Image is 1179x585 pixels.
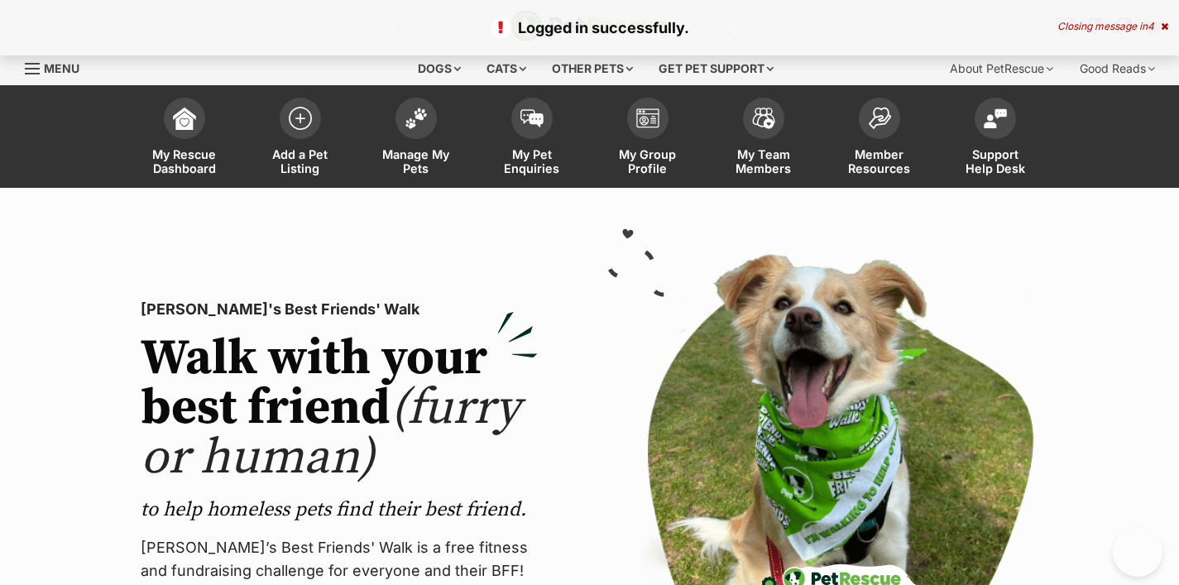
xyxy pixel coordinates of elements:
a: My Pet Enquiries [474,89,590,188]
span: Member Resources [842,147,917,175]
img: pet-enquiries-icon-7e3ad2cf08bfb03b45e93fb7055b45f3efa6380592205ae92323e6603595dc1f.svg [520,109,544,127]
a: Member Resources [822,89,937,188]
span: My Group Profile [611,147,685,175]
p: to help homeless pets find their best friend. [141,496,538,523]
img: member-resources-icon-8e73f808a243e03378d46382f2149f9095a855e16c252ad45f914b54edf8863c.svg [868,107,891,129]
span: Support Help Desk [958,147,1033,175]
div: About PetRescue [938,52,1065,85]
span: Menu [44,61,79,75]
iframe: Help Scout Beacon - Open [1113,527,1162,577]
div: Other pets [540,52,645,85]
img: help-desk-icon-fdf02630f3aa405de69fd3d07c3f3aa587a6932b1a1747fa1d2bba05be0121f9.svg [984,108,1007,128]
a: My Rescue Dashboard [127,89,242,188]
a: Add a Pet Listing [242,89,358,188]
div: Dogs [406,52,472,85]
a: Menu [25,52,91,82]
span: Add a Pet Listing [263,147,338,175]
span: Manage My Pets [379,147,453,175]
p: [PERSON_NAME]’s Best Friends' Walk is a free fitness and fundraising challenge for everyone and t... [141,536,538,583]
p: [PERSON_NAME]'s Best Friends' Walk [141,298,538,321]
div: Good Reads [1068,52,1167,85]
a: My Team Members [706,89,822,188]
div: Get pet support [647,52,785,85]
img: manage-my-pets-icon-02211641906a0b7f246fdf0571729dbe1e7629f14944591b6c1af311fb30b64b.svg [405,108,428,129]
span: (furry or human) [141,377,520,489]
span: My Team Members [726,147,801,175]
span: My Pet Enquiries [495,147,569,175]
a: My Group Profile [590,89,706,188]
img: group-profile-icon-3fa3cf56718a62981997c0bc7e787c4b2cf8bcc04b72c1350f741eb67cf2f40e.svg [636,108,659,128]
div: Cats [475,52,538,85]
span: My Rescue Dashboard [147,147,222,175]
a: Manage My Pets [358,89,474,188]
img: team-members-icon-5396bd8760b3fe7c0b43da4ab00e1e3bb1a5d9ba89233759b79545d2d3fc5d0d.svg [752,108,775,129]
a: Support Help Desk [937,89,1053,188]
h2: Walk with your best friend [141,334,538,483]
img: dashboard-icon-eb2f2d2d3e046f16d808141f083e7271f6b2e854fb5c12c21221c1fb7104beca.svg [173,107,196,130]
img: add-pet-listing-icon-0afa8454b4691262ce3f59096e99ab1cd57d4a30225e0717b998d2c9b9846f56.svg [289,107,312,130]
